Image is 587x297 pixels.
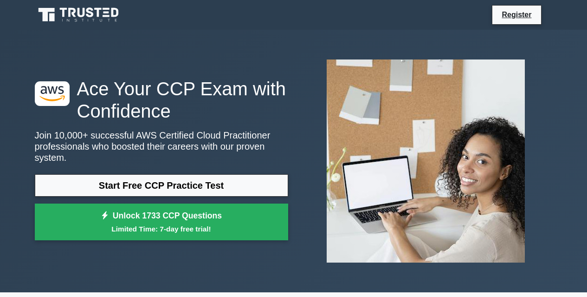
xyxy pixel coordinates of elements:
[46,224,277,234] small: Limited Time: 7-day free trial!
[35,204,288,241] a: Unlock 1733 CCP QuestionsLimited Time: 7-day free trial!
[35,130,288,163] p: Join 10,000+ successful AWS Certified Cloud Practitioner professionals who boosted their careers ...
[35,78,288,122] h1: Ace Your CCP Exam with Confidence
[496,9,537,20] a: Register
[35,174,288,197] a: Start Free CCP Practice Test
